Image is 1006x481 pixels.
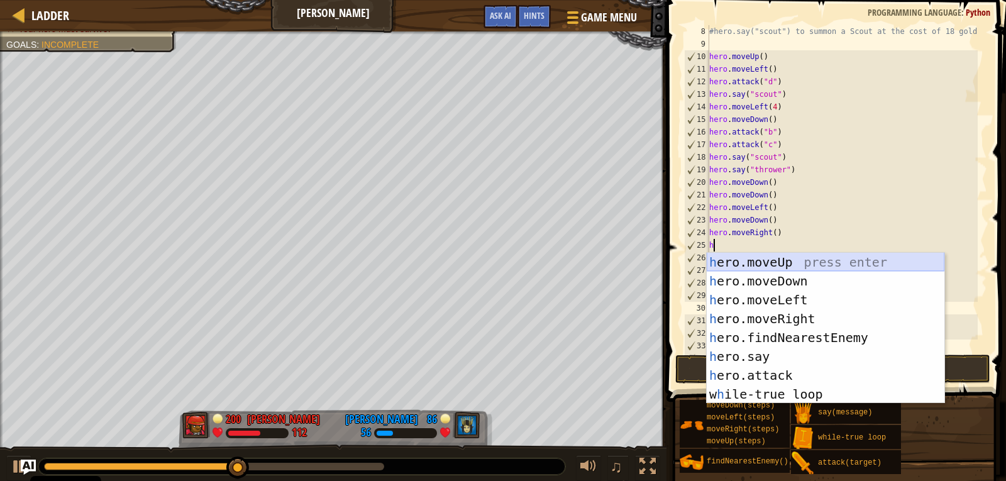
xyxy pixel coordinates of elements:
button: ♫ [607,455,629,481]
div: 16 [685,126,709,138]
img: thang_avatar_frame.png [453,412,480,438]
button: Ctrl + P: Play [6,455,31,481]
img: thang_avatar_frame.png [182,412,210,438]
div: 34 [685,352,709,365]
span: findNearestEnemy() [707,457,788,466]
div: 27 [685,264,709,277]
span: moveRight(steps) [707,425,779,434]
div: 33 [685,340,709,352]
span: Goals [6,40,36,50]
span: Ask AI [490,9,511,21]
div: 19 [685,163,709,176]
div: 11 [685,63,709,75]
button: Toggle fullscreen [635,455,660,481]
div: [PERSON_NAME] [247,411,320,428]
div: 22 [685,201,709,214]
button: Adjust volume [576,455,601,481]
span: moveLeft(steps) [707,413,775,422]
span: Hints [524,9,544,21]
button: Ask AI [484,5,517,28]
img: portrait.png [791,451,815,475]
span: ♫ [610,457,622,476]
div: 12 [685,75,709,88]
img: portrait.png [680,413,704,437]
button: Run ⇧↵ [675,355,990,384]
img: portrait.png [791,426,815,450]
span: Ladder [31,7,69,24]
div: 9 [684,38,709,50]
span: attack(target) [818,458,882,467]
div: 17 [685,138,709,151]
button: Ask AI [21,460,36,475]
img: portrait.png [791,401,815,425]
div: 56 [361,428,371,439]
div: 32 [685,327,709,340]
span: : [961,6,966,18]
span: while-true loop [818,433,886,442]
span: Programming language [868,6,961,18]
div: 21 [685,189,709,201]
div: 29 [685,289,709,302]
span: Python [966,6,990,18]
span: moveUp(steps) [707,437,766,446]
div: 15 [685,113,709,126]
div: 25 [685,239,709,252]
div: 10 [685,50,709,63]
div: 86 [424,411,437,423]
div: 112 [292,428,307,439]
span: moveDown(steps) [707,401,775,410]
span: Incomplete [41,40,99,50]
div: 26 [685,252,709,264]
div: 200 [226,411,241,423]
button: Game Menu [557,5,644,35]
div: 31 [685,314,709,327]
div: 14 [685,101,709,113]
span: : [36,40,41,50]
div: 28 [685,277,709,289]
a: Ladder [25,7,69,24]
span: say(message) [818,408,872,417]
img: portrait.png [680,450,704,474]
span: Game Menu [581,9,637,26]
div: 24 [685,226,709,239]
div: 13 [685,88,709,101]
div: 20 [685,176,709,189]
div: 18 [685,151,709,163]
div: [PERSON_NAME] [345,411,418,428]
div: 30 [684,302,709,314]
div: 23 [685,214,709,226]
div: 8 [684,25,709,38]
